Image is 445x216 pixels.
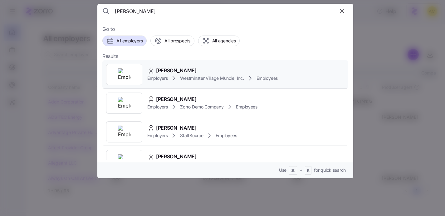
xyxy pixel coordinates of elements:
span: All agencies [212,38,236,44]
span: All prospects [164,38,190,44]
span: StaffSource [180,132,203,139]
span: [PERSON_NAME] [156,153,197,161]
span: for quick search [314,167,346,173]
span: All employers [116,38,143,44]
span: Results [102,52,118,60]
span: ⌘ [291,168,295,174]
span: Employees [236,104,257,110]
img: Employer logo [118,126,130,138]
span: Employees [257,75,278,81]
span: [PERSON_NAME] [156,67,197,74]
span: [PERSON_NAME] [156,95,197,103]
span: Go to [102,25,348,33]
span: B [307,168,310,174]
span: [PERSON_NAME] [156,124,197,132]
img: Employer logo [118,154,130,167]
img: Employer logo [118,97,130,109]
button: All agencies [198,36,240,46]
span: Employers [147,104,168,110]
span: Employers [147,132,168,139]
span: Employers [147,75,168,81]
span: Zorro Demo Company [180,104,223,110]
img: Employer logo [118,68,130,81]
button: All prospects [150,36,194,46]
span: Use [279,167,286,173]
button: All employers [102,36,147,46]
span: Westminster Village Muncie, Inc. [180,75,244,81]
span: + [300,167,302,173]
span: Employees [216,132,237,139]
